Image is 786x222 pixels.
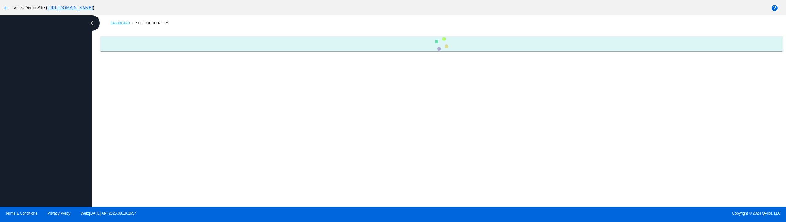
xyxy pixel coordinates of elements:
[110,18,136,28] a: Dashboard
[47,5,93,10] a: [URL][DOMAIN_NAME]
[136,18,174,28] a: Scheduled Orders
[87,18,97,28] i: chevron_left
[771,4,778,12] mat-icon: help
[14,5,94,10] span: Vini's Demo Site ( )
[5,211,37,216] a: Terms & Conditions
[81,211,136,216] a: Web:[DATE] API:2025.08.19.1657
[48,211,71,216] a: Privacy Policy
[2,4,10,12] mat-icon: arrow_back
[398,211,781,216] span: Copyright © 2024 QPilot, LLC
